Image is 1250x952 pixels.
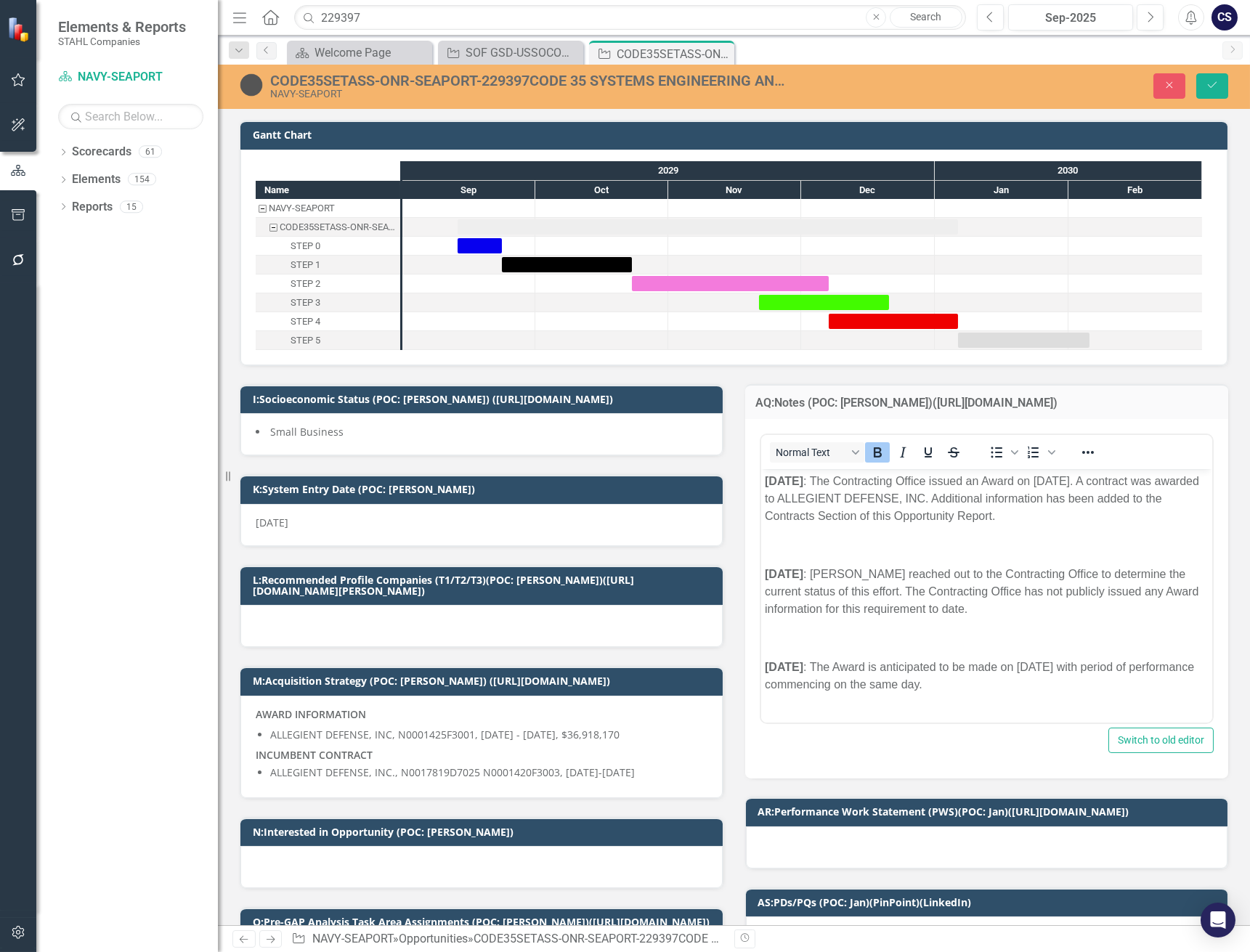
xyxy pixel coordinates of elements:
[1008,4,1133,30] button: Sep-2025
[58,104,203,129] input: Search Below...
[291,274,320,293] div: STEP 2
[890,442,914,463] button: Italic
[58,69,203,86] a: NAVY-SEAPORT
[291,312,320,331] div: STEP 4
[632,276,829,291] div: Task: Start date: 2029-10-23 End date: 2029-12-07
[829,314,958,329] div: Task: Start date: 2029-12-07 End date: 2030-01-06
[1108,728,1214,753] button: Switch to old editor
[58,36,186,47] small: STAHL Companies
[759,295,889,310] div: Task: Start date: 2029-11-21 End date: 2029-12-21
[253,129,1220,140] h3: Gantt Chart
[256,274,400,293] div: STEP 2
[915,442,940,463] button: Underline
[253,675,715,686] h3: M:Acquisition Strategy (POC: [PERSON_NAME]) ([URL][DOMAIN_NAME])
[253,574,715,597] h3: L:Recommended Profile Companies (T1/T2/T3)(POC: [PERSON_NAME])([URL][DOMAIN_NAME][PERSON_NAME])
[256,312,400,331] div: STEP 4
[256,237,400,256] div: Task: Start date: 2029-09-13 End date: 2029-09-23
[269,199,335,218] div: NAVY-SEAPORT
[256,199,400,218] div: NAVY-SEAPORT
[256,516,288,529] span: [DATE]
[256,237,400,256] div: STEP 0
[314,44,429,62] div: Welcome Page
[941,442,965,463] button: Strikethrough
[458,238,502,253] div: Task: Start date: 2029-09-13 End date: 2029-09-23
[1068,181,1202,200] div: Feb
[958,333,1089,348] div: Task: Start date: 2030-01-06 End date: 2030-02-05
[474,932,1125,945] div: CODE35SETASS-ONR-SEAPORT-229397CODE 35 SYSTEMS ENGINEERING AND TECHNICAL ASSISTANCE SUPPORT SERVICES
[253,826,715,837] h3: N:Interested in Opportunity (POC: [PERSON_NAME])
[280,218,396,237] div: CODE35SETASS-ONR-SEAPORT-229397CODE 35 SYSTEMS ENGINEERING AND TECHNICAL ASSISTANCE SUPPORT SERVICES
[294,5,966,30] input: Search ClearPoint...
[935,161,1202,180] div: 2030
[770,442,864,463] button: Block Normal Text
[466,44,580,62] div: SOF GSD-USSOCOM-207172 (SOF GLOBAL SERVICES DELIVERY)
[270,728,707,742] p: ALLEGIENT DEFENSE, INC, N0001425F3001, [DATE] - [DATE], $36,918,170
[1212,4,1238,30] button: CS
[442,44,580,62] a: SOF GSD-USSOCOM-207172 (SOF GLOBAL SERVICES DELIVERY)
[291,331,320,350] div: STEP 5
[253,394,715,404] h3: I:Socioeconomic Status (POC: [PERSON_NAME]) ([URL][DOMAIN_NAME])
[256,331,400,350] div: Task: Start date: 2030-01-06 End date: 2030-02-05
[535,181,668,200] div: Oct
[761,469,1213,723] iframe: Rich Text Area
[7,17,33,42] img: ClearPoint Strategy
[758,806,1221,817] h3: AR:Performance Work Statement (PWS)(POC: Jan)([URL][DOMAIN_NAME])
[1201,903,1235,937] div: Open Intercom Messenger
[256,331,400,350] div: STEP 5
[291,237,320,256] div: STEP 0
[128,174,156,186] div: 154
[617,45,731,63] div: CODE35SETASS-ONR-SEAPORT-229397CODE 35 SYSTEMS ENGINEERING AND TECHNICAL ASSISTANCE SUPPORT SERVICES
[256,218,400,237] div: Task: Start date: 2029-09-13 End date: 2030-01-06
[256,181,400,199] div: Name
[756,396,1218,410] h3: AQ:Notes (POC: [PERSON_NAME])([URL][DOMAIN_NAME])
[776,447,847,458] span: Normal Text
[72,199,113,216] a: Reports
[402,161,935,180] div: 2029
[58,18,186,36] span: Elements & Reports
[291,293,320,312] div: STEP 3
[864,442,889,463] button: Bold
[256,293,400,312] div: STEP 3
[253,916,715,927] h3: O:Pre-GAP Analysis Task Area Assignments (POC: [PERSON_NAME])([URL][DOMAIN_NAME])
[253,484,715,495] h3: K:System Entry Date (POC: [PERSON_NAME])
[983,442,1020,463] div: Bullet list
[399,932,468,945] a: Opportunities
[256,293,400,312] div: Task: Start date: 2029-11-21 End date: 2029-12-21
[291,44,429,62] a: Welcome Page
[256,748,373,762] strong: INCUMBENT CONTRACT
[935,181,1068,200] div: Jan
[458,219,958,235] div: Task: Start date: 2029-09-13 End date: 2030-01-06
[312,932,393,945] a: NAVY-SEAPORT
[668,181,801,200] div: Nov
[1075,442,1100,463] button: Reveal or hide additional toolbar items
[72,171,121,188] a: Elements
[270,89,791,99] div: NAVY-SEAPORT
[256,256,400,274] div: Task: Start date: 2029-09-23 End date: 2029-10-23
[270,73,791,89] div: CODE35SETASS-ONR-SEAPORT-229397CODE 35 SYSTEMS ENGINEERING AND TECHNICAL ASSISTANCE SUPPORT SERVICES
[402,181,535,200] div: Sep
[72,144,131,160] a: Scorecards
[270,425,344,439] span: Small Business
[270,765,707,780] p: ALLEGIENT DEFENSE, INC., N0017819D7025 N0001420F3003, [DATE]-[DATE]
[502,257,632,272] div: Task: Start date: 2029-09-23 End date: 2029-10-23
[801,181,935,200] div: Dec
[758,897,1221,908] h3: AS:PDs/PQs (POC: Jan)(PinPoint)(LinkedIn)
[256,274,400,293] div: Task: Start date: 2029-10-23 End date: 2029-12-07
[890,7,962,28] a: Search
[120,200,143,213] div: 15
[256,218,400,237] div: CODE35SETASS-ONR-SEAPORT-229397CODE 35 SYSTEMS ENGINEERING AND TECHNICAL ASSISTANCE SUPPORT SERVICES
[291,256,320,274] div: STEP 1
[256,312,400,331] div: Task: Start date: 2029-12-07 End date: 2030-01-06
[291,931,723,948] div: » »
[1013,9,1128,27] div: Sep-2025
[1020,442,1057,463] div: Numbered list
[240,73,263,97] img: Tracked
[256,256,400,274] div: STEP 1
